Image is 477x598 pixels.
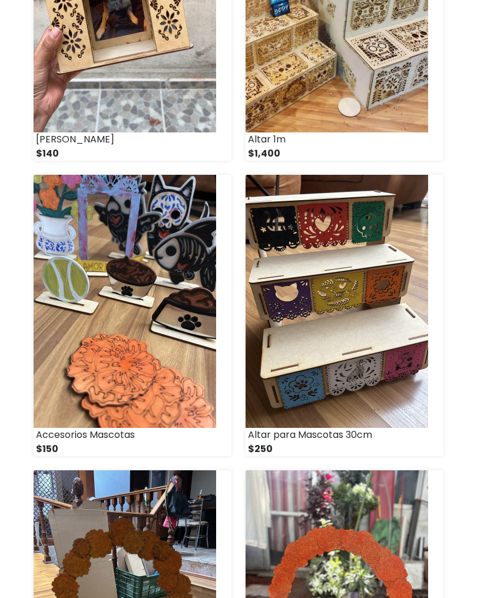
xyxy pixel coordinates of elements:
[246,175,428,428] img: small_1728420087526.jpeg
[34,428,231,443] div: Accesorios Mascotas
[246,428,443,443] div: Altar para Mascotas 30cm
[246,147,443,161] div: $1,400
[246,175,443,457] a: Altar para Mascotas 30cm $250
[246,443,443,457] div: $250
[34,175,231,457] a: Accesorios Mascotas $150
[34,133,231,147] div: [PERSON_NAME]
[34,443,231,457] div: $150
[34,175,216,428] img: small_1728423362219.jpeg
[34,147,231,161] div: $140
[246,133,443,147] div: Altar 1m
